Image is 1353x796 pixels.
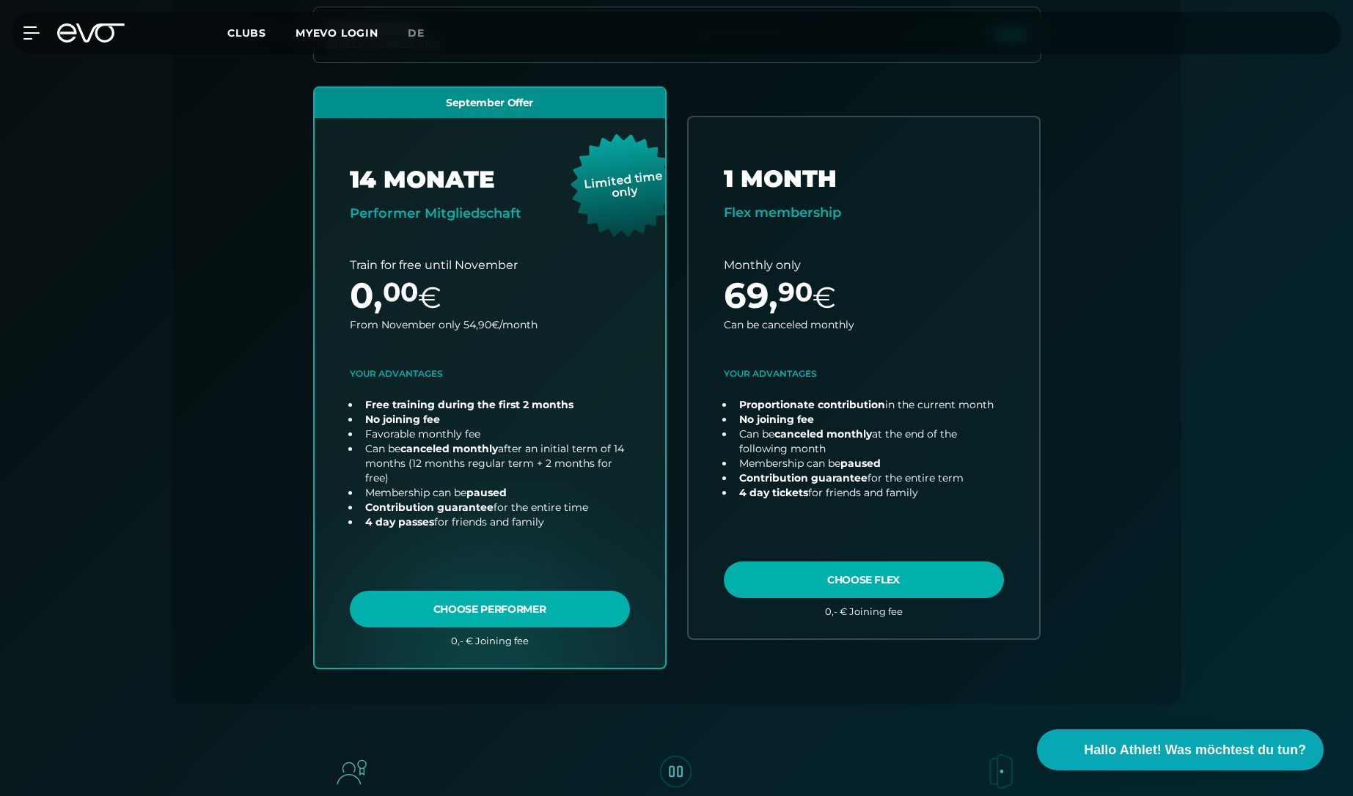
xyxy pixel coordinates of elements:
[656,751,697,792] img: evofitness
[315,88,665,668] a: choose plan
[331,751,373,792] img: evofitness
[1084,740,1306,760] span: Hallo Athlet! Was möchtest du tun?
[408,25,442,42] a: de
[227,26,266,40] span: Clubs
[1037,729,1324,770] button: Hallo Athlet! Was möchtest du tun?
[296,26,378,40] a: MYEVO LOGIN
[227,26,296,40] a: Clubs
[408,26,425,40] span: de
[689,117,1039,638] a: choose plan
[980,751,1022,792] img: evofitness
